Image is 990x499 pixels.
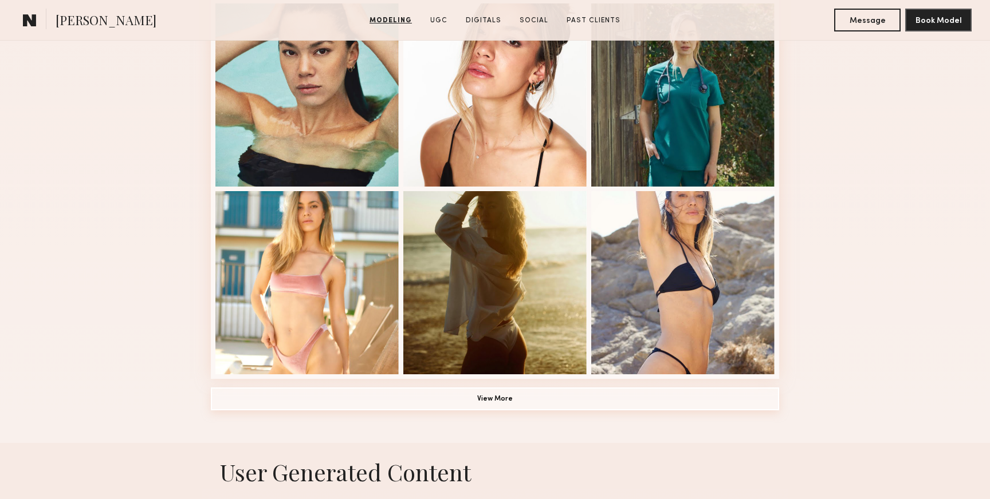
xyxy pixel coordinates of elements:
a: Modeling [365,15,417,26]
button: Message [834,9,901,31]
a: UGC [426,15,452,26]
a: Social [515,15,553,26]
h1: User Generated Content [202,457,788,487]
a: Book Model [905,15,972,25]
span: [PERSON_NAME] [56,11,156,31]
button: Book Model [905,9,972,31]
a: Past Clients [562,15,625,26]
button: View More [211,387,779,410]
a: Digitals [461,15,506,26]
